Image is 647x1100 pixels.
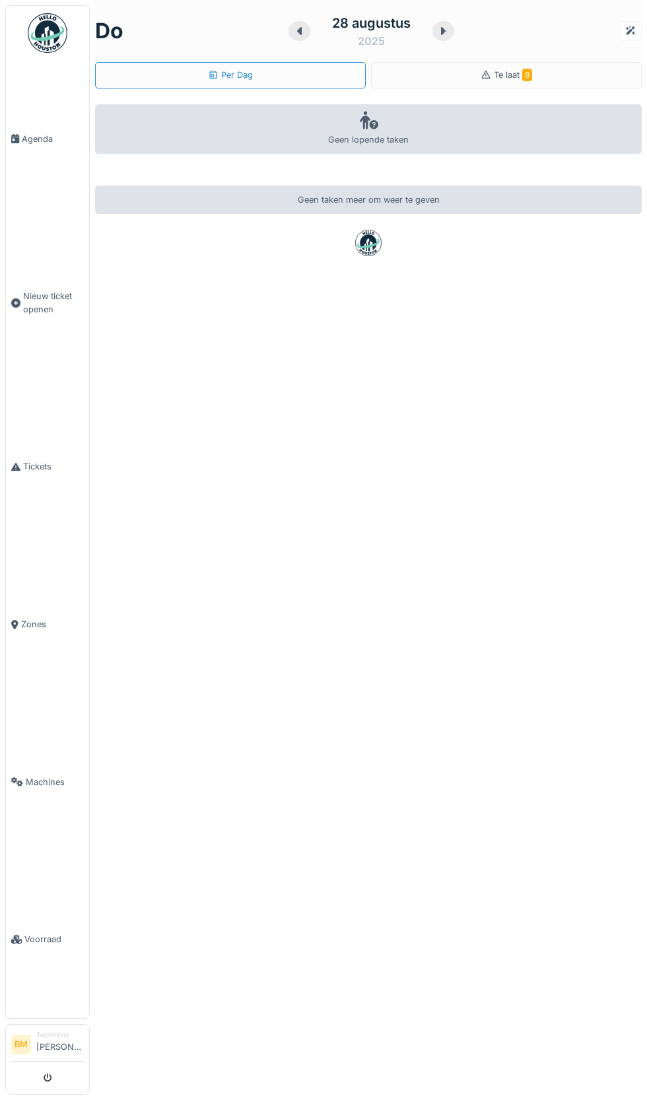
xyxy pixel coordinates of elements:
a: Voorraad [6,861,89,1019]
span: Voorraad [24,933,84,945]
span: Agenda [22,133,84,145]
span: 9 [522,69,532,81]
div: 28 augustus [332,13,411,33]
a: BM Technicus[PERSON_NAME] [11,1030,84,1062]
img: badge-BVDL4wpA.svg [355,230,382,256]
div: Geen taken meer om weer te geven [95,186,642,214]
span: Machines [26,776,84,788]
div: Per Dag [208,69,253,81]
li: [PERSON_NAME] [36,1030,84,1058]
a: Nieuw ticket openen [6,218,89,388]
a: Machines [6,703,89,861]
a: Agenda [6,60,89,218]
img: Badge_color-CXgf-gQk.svg [28,13,67,53]
h1: do [95,18,123,44]
span: Zones [21,618,84,631]
div: 2025 [358,33,385,49]
a: Tickets [6,388,89,546]
span: Nieuw ticket openen [23,290,84,315]
span: Te laat [494,70,532,80]
span: Tickets [23,460,84,473]
li: BM [11,1035,31,1054]
div: Geen lopende taken [95,104,642,154]
div: Technicus [36,1030,84,1040]
a: Zones [6,545,89,703]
